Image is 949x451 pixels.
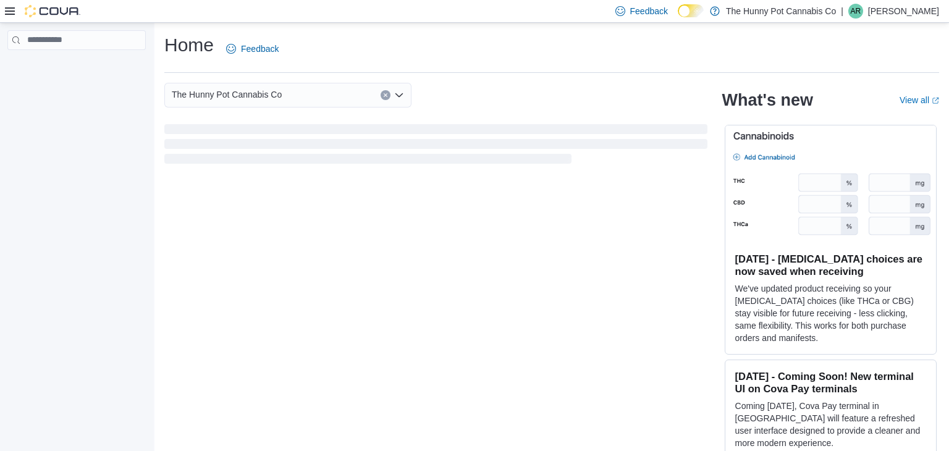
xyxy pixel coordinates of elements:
input: Dark Mode [678,4,704,17]
a: Feedback [221,36,284,61]
h2: What's new [722,90,813,110]
p: | [841,4,843,19]
span: Feedback [630,5,668,17]
span: Loading [164,127,707,166]
h1: Home [164,33,214,57]
p: [PERSON_NAME] [868,4,939,19]
span: Feedback [241,43,279,55]
nav: Complex example [7,53,146,82]
p: The Hunny Pot Cannabis Co [726,4,836,19]
img: Cova [25,5,80,17]
svg: External link [932,97,939,104]
button: Open list of options [394,90,404,100]
p: Coming [DATE], Cova Pay terminal in [GEOGRAPHIC_DATA] will feature a refreshed user interface des... [735,400,926,449]
span: AR [851,4,861,19]
span: The Hunny Pot Cannabis Co [172,87,282,102]
p: We've updated product receiving so your [MEDICAL_DATA] choices (like THCa or CBG) stay visible fo... [735,282,926,344]
h3: [DATE] - Coming Soon! New terminal UI on Cova Pay terminals [735,370,926,395]
div: Alex Rolph [848,4,863,19]
button: Clear input [381,90,390,100]
a: View allExternal link [900,95,939,105]
h3: [DATE] - [MEDICAL_DATA] choices are now saved when receiving [735,253,926,277]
